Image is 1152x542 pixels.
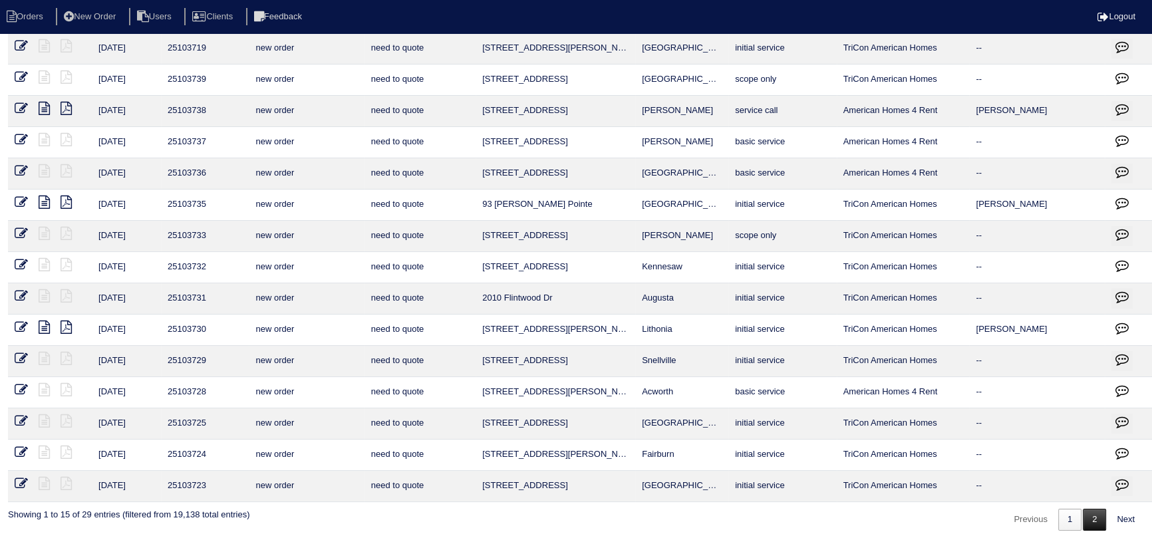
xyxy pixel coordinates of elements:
[249,283,364,315] td: new order
[476,33,635,65] td: [STREET_ADDRESS][PERSON_NAME][PERSON_NAME]
[837,190,970,221] td: TriCon American Homes
[161,440,249,471] td: 25103724
[837,33,970,65] td: TriCon American Homes
[364,190,476,221] td: need to quote
[249,221,364,252] td: new order
[837,283,970,315] td: TriCon American Homes
[635,65,728,96] td: [GEOGRAPHIC_DATA]
[635,190,728,221] td: [GEOGRAPHIC_DATA]
[364,440,476,471] td: need to quote
[837,408,970,440] td: TriCon American Homes
[161,65,249,96] td: 25103739
[161,33,249,65] td: 25103719
[161,158,249,190] td: 25103736
[476,96,635,127] td: [STREET_ADDRESS]
[635,33,728,65] td: [GEOGRAPHIC_DATA]
[728,65,836,96] td: scope only
[246,8,313,26] li: Feedback
[364,377,476,408] td: need to quote
[635,96,728,127] td: [PERSON_NAME]
[92,408,161,440] td: [DATE]
[92,315,161,346] td: [DATE]
[969,283,1105,315] td: --
[364,65,476,96] td: need to quote
[249,408,364,440] td: new order
[728,190,836,221] td: initial service
[249,346,364,377] td: new order
[728,127,836,158] td: basic service
[837,96,970,127] td: American Homes 4 Rent
[635,408,728,440] td: [GEOGRAPHIC_DATA]
[249,158,364,190] td: new order
[969,377,1105,408] td: --
[92,377,161,408] td: [DATE]
[364,346,476,377] td: need to quote
[476,440,635,471] td: [STREET_ADDRESS][PERSON_NAME]
[92,158,161,190] td: [DATE]
[161,377,249,408] td: 25103728
[129,11,182,21] a: Users
[249,127,364,158] td: new order
[728,158,836,190] td: basic service
[249,65,364,96] td: new order
[969,65,1105,96] td: --
[161,315,249,346] td: 25103730
[364,471,476,502] td: need to quote
[92,65,161,96] td: [DATE]
[476,283,635,315] td: 2010 Flintwood Dr
[476,190,635,221] td: 93 [PERSON_NAME] Pointe
[837,471,970,502] td: TriCon American Homes
[476,252,635,283] td: [STREET_ADDRESS]
[364,33,476,65] td: need to quote
[635,440,728,471] td: Fairburn
[1083,509,1106,531] a: 2
[92,283,161,315] td: [DATE]
[728,408,836,440] td: initial service
[56,11,126,21] a: New Order
[92,96,161,127] td: [DATE]
[635,127,728,158] td: [PERSON_NAME]
[184,11,243,21] a: Clients
[364,221,476,252] td: need to quote
[364,283,476,315] td: need to quote
[728,346,836,377] td: initial service
[728,221,836,252] td: scope only
[161,252,249,283] td: 25103732
[249,252,364,283] td: new order
[249,33,364,65] td: new order
[92,127,161,158] td: [DATE]
[837,65,970,96] td: TriCon American Homes
[476,158,635,190] td: [STREET_ADDRESS]
[92,471,161,502] td: [DATE]
[635,221,728,252] td: [PERSON_NAME]
[728,440,836,471] td: initial service
[837,127,970,158] td: American Homes 4 Rent
[364,252,476,283] td: need to quote
[476,408,635,440] td: [STREET_ADDRESS]
[969,221,1105,252] td: --
[969,471,1105,502] td: --
[161,408,249,440] td: 25103725
[161,283,249,315] td: 25103731
[969,158,1105,190] td: --
[476,65,635,96] td: [STREET_ADDRESS]
[161,346,249,377] td: 25103729
[56,8,126,26] li: New Order
[92,346,161,377] td: [DATE]
[249,377,364,408] td: new order
[728,283,836,315] td: initial service
[249,190,364,221] td: new order
[161,190,249,221] td: 25103735
[728,33,836,65] td: initial service
[1058,509,1081,531] a: 1
[728,315,836,346] td: initial service
[635,158,728,190] td: [GEOGRAPHIC_DATA]
[728,96,836,127] td: service call
[635,252,728,283] td: Kennesaw
[476,471,635,502] td: [STREET_ADDRESS]
[635,377,728,408] td: Acworth
[969,440,1105,471] td: --
[837,252,970,283] td: TriCon American Homes
[364,408,476,440] td: need to quote
[129,8,182,26] li: Users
